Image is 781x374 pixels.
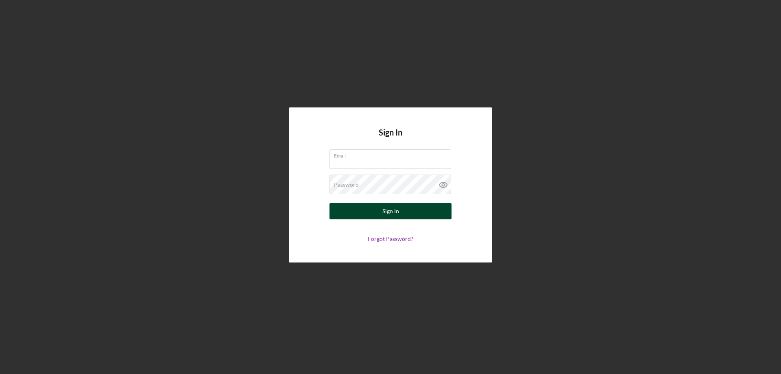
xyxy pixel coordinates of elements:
a: Forgot Password? [368,235,413,242]
h4: Sign In [379,128,402,149]
label: Email [334,150,451,159]
label: Password [334,182,359,188]
div: Sign In [382,203,399,219]
button: Sign In [329,203,452,219]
